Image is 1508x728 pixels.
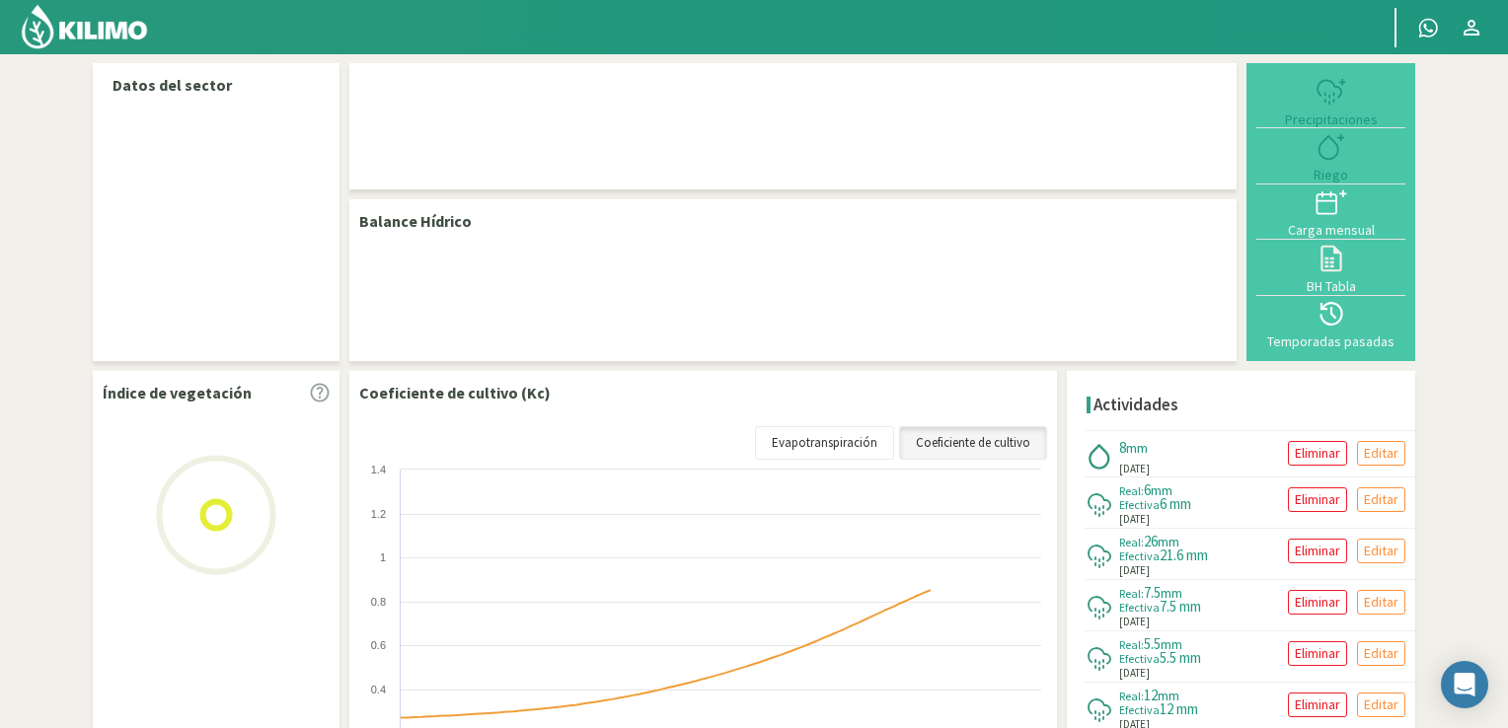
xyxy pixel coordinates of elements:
span: Efectiva [1119,497,1160,512]
button: Editar [1357,590,1405,615]
span: [DATE] [1119,562,1150,579]
p: Eliminar [1295,488,1340,511]
div: Carga mensual [1262,223,1399,237]
button: Editar [1357,692,1405,717]
span: Real: [1119,689,1144,703]
text: 0.4 [371,684,386,695]
div: Precipitaciones [1262,112,1399,126]
button: Eliminar [1288,692,1347,717]
p: Eliminar [1295,591,1340,614]
span: Real: [1119,637,1144,652]
button: Precipitaciones [1256,73,1405,128]
span: 6 mm [1160,494,1191,513]
p: Eliminar [1295,642,1340,665]
p: Editar [1364,693,1398,716]
div: Riego [1262,168,1399,182]
button: Editar [1357,641,1405,666]
span: Efectiva [1119,702,1160,717]
span: mm [1151,481,1172,499]
a: Evapotranspiración [755,426,894,460]
div: Temporadas pasadas [1262,334,1399,348]
span: mm [1158,687,1179,704]
p: Índice de vegetación [103,381,252,404]
a: Coeficiente de cultivo [899,426,1047,460]
span: mm [1126,439,1148,457]
span: 6 [1144,480,1151,499]
span: 21.6 mm [1160,546,1208,564]
button: Eliminar [1288,441,1347,466]
button: Eliminar [1288,487,1347,512]
img: Loading... [117,416,315,614]
div: Open Intercom Messenger [1441,661,1488,708]
span: 12 [1144,686,1158,704]
span: [DATE] [1119,511,1150,528]
p: Eliminar [1295,540,1340,562]
button: Temporadas pasadas [1256,296,1405,351]
button: Riego [1256,128,1405,183]
button: Editar [1357,539,1405,563]
span: Efectiva [1119,548,1160,563]
p: Editar [1364,591,1398,614]
span: 7.5 mm [1160,597,1201,616]
span: [DATE] [1119,614,1150,630]
button: Eliminar [1288,590,1347,615]
text: 1.2 [371,508,386,520]
span: Real: [1119,586,1144,601]
img: Kilimo [20,3,149,50]
text: 0.8 [371,596,386,608]
button: Eliminar [1288,641,1347,666]
span: mm [1161,584,1182,602]
button: Carga mensual [1256,184,1405,240]
span: 8 [1119,438,1126,457]
span: Real: [1119,483,1144,498]
span: 12 mm [1160,699,1198,718]
p: Balance Hídrico [359,209,472,233]
span: [DATE] [1119,461,1150,477]
span: 5.5 mm [1160,648,1201,667]
p: Eliminar [1295,442,1340,465]
span: [DATE] [1119,665,1150,682]
button: Editar [1357,487,1405,512]
button: Editar [1357,441,1405,466]
span: 7.5 [1144,583,1161,602]
span: Real: [1119,535,1144,549]
text: 1.4 [371,464,386,475]
span: Efectiva [1119,600,1160,615]
text: 1 [380,551,386,563]
p: Eliminar [1295,693,1340,716]
span: 26 [1144,532,1158,550]
span: mm [1161,635,1182,653]
span: Efectiva [1119,651,1160,666]
text: 0.6 [371,639,386,651]
p: Editar [1364,442,1398,465]
button: Eliminar [1288,539,1347,563]
span: 5.5 [1144,634,1161,653]
button: BH Tabla [1256,240,1405,295]
p: Coeficiente de cultivo (Kc) [359,381,551,404]
p: Editar [1364,540,1398,562]
p: Editar [1364,642,1398,665]
h4: Actividades [1093,396,1178,414]
p: Datos del sector [113,73,320,97]
span: mm [1158,533,1179,550]
div: BH Tabla [1262,279,1399,293]
p: Editar [1364,488,1398,511]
